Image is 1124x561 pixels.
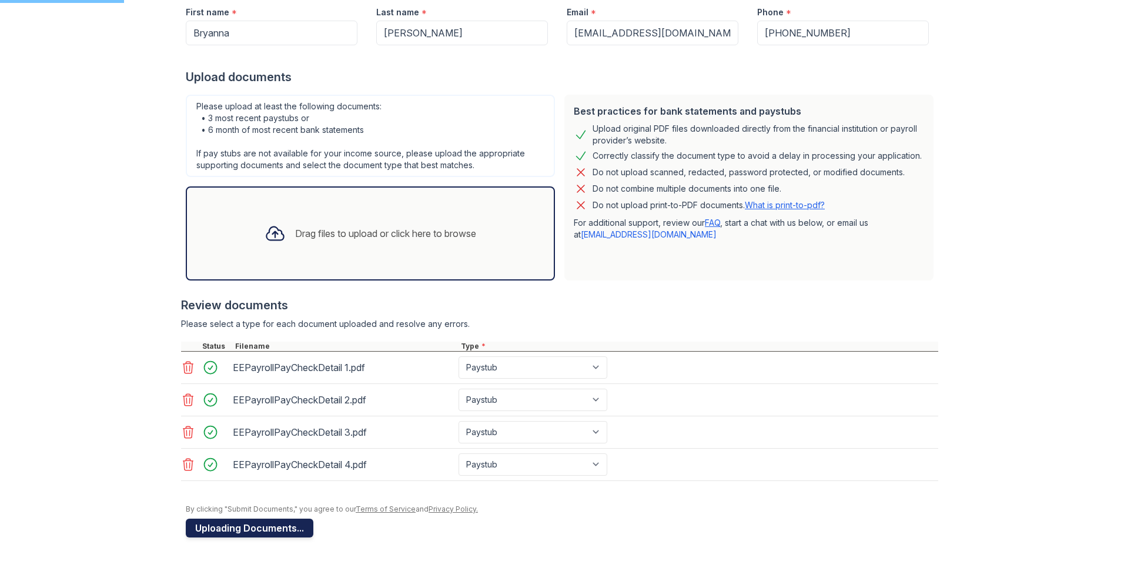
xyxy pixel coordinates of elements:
[574,104,924,118] div: Best practices for bank statements and paystubs
[233,390,454,409] div: EEPayrollPayCheckDetail 2.pdf
[181,318,938,330] div: Please select a type for each document uploaded and resolve any errors.
[705,218,720,228] a: FAQ
[459,342,938,351] div: Type
[295,226,476,241] div: Drag files to upload or click here to browse
[186,519,313,537] button: Uploading Documents...
[233,358,454,377] div: EEPayrollPayCheckDetail 1.pdf
[233,455,454,474] div: EEPayrollPayCheckDetail 4.pdf
[593,165,905,179] div: Do not upload scanned, redacted, password protected, or modified documents.
[745,200,825,210] a: What is print-to-pdf?
[567,6,588,18] label: Email
[376,6,419,18] label: Last name
[233,423,454,442] div: EEPayrollPayCheckDetail 3.pdf
[186,69,938,85] div: Upload documents
[581,229,717,239] a: [EMAIL_ADDRESS][DOMAIN_NAME]
[593,123,924,146] div: Upload original PDF files downloaded directly from the financial institution or payroll provider’...
[186,6,229,18] label: First name
[186,505,938,514] div: By clicking "Submit Documents," you agree to our and
[593,149,922,163] div: Correctly classify the document type to avoid a delay in processing your application.
[200,342,233,351] div: Status
[233,342,459,351] div: Filename
[181,297,938,313] div: Review documents
[574,217,924,241] p: For additional support, review our , start a chat with us below, or email us at
[186,95,555,177] div: Please upload at least the following documents: • 3 most recent paystubs or • 6 month of most rec...
[593,199,825,211] p: Do not upload print-to-PDF documents.
[593,182,781,196] div: Do not combine multiple documents into one file.
[757,6,784,18] label: Phone
[356,505,416,513] a: Terms of Service
[429,505,478,513] a: Privacy Policy.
